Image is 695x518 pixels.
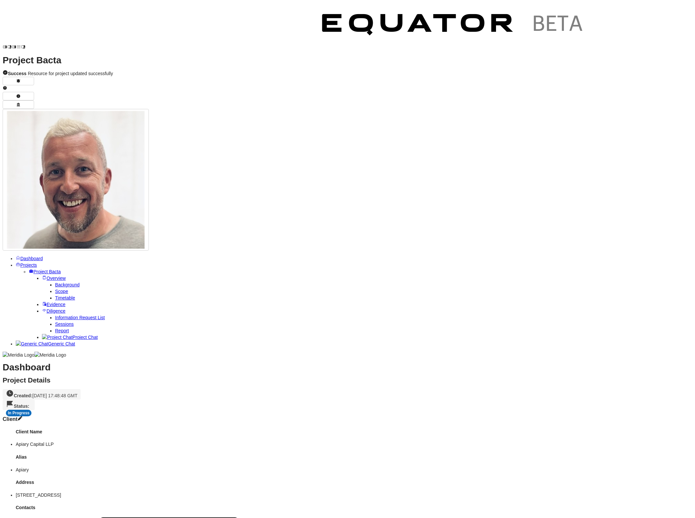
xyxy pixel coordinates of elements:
a: Dashboard [16,256,43,261]
a: Evidence [42,302,66,307]
a: Overview [42,276,66,281]
h4: Address [16,479,692,486]
a: Project ChatProject Chat [42,335,98,340]
h1: Dashboard [3,364,692,371]
img: Generic Chat [16,341,48,347]
a: Background [55,282,80,287]
strong: Created: [14,393,32,398]
span: Resource for project updated successfully [8,71,113,76]
h2: Project Details [3,377,692,383]
h1: Project Bacta [3,57,692,64]
img: Meridia Logo [34,352,66,358]
a: Generic ChatGeneric Chat [16,341,75,346]
span: Project Bacta [33,269,61,274]
li: Apiary [16,466,692,473]
svg: Created On [6,389,14,397]
a: Sessions [55,321,74,327]
img: Meridia Logo [3,352,34,358]
h4: Alias [16,454,692,460]
span: Evidence [47,302,66,307]
span: [DATE] 17:48:48 GMT [32,393,77,398]
img: Customer Logo [26,3,311,49]
a: Project Bacta [29,269,61,274]
img: Profile Icon [7,111,145,249]
img: Customer Logo [311,3,596,49]
span: Diligence [47,308,66,314]
a: Projects [16,262,37,268]
span: Projects [20,262,37,268]
span: Generic Chat [48,341,75,346]
strong: Status: [14,404,29,409]
a: Report [55,328,69,333]
li: [STREET_ADDRESS] [16,492,692,498]
li: Apiary Capital LLP [16,441,692,447]
a: Scope [55,289,68,294]
h4: Contacts [16,504,692,511]
a: Timetable [55,295,75,300]
strong: Success [8,71,27,76]
span: Overview [47,276,66,281]
h3: Client [3,416,692,422]
img: Project Chat [42,334,72,341]
span: Dashboard [20,256,43,261]
div: In Progress [6,410,31,416]
h4: Client Name [16,428,692,435]
a: Diligence [42,308,66,314]
span: Project Chat [72,335,98,340]
a: Information Request List [55,315,105,320]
